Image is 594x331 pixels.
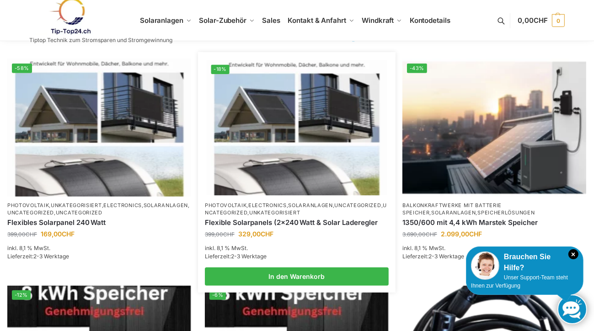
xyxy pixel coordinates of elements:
bdi: 169,00 [41,230,75,238]
bdi: 399,00 [7,231,37,238]
a: Electronics [103,202,142,208]
span: Lieferzeit: [7,253,69,260]
img: Customer service [471,251,499,280]
img: Balkon-Terrassen-Kraftwerke 10 [402,59,586,197]
bdi: 399,00 [205,231,235,238]
p: , , , , , [7,202,191,216]
a: Photovoltaik [205,202,246,208]
span: Kontakt & Anfahrt [288,16,346,25]
a: Uncategorized [56,209,102,216]
span: CHF [62,230,75,238]
span: Unser Support-Team steht Ihnen zur Verfügung [471,274,568,289]
div: Brauchen Sie Hilfe? [471,251,578,273]
a: Uncategorized [335,202,381,208]
a: 1350/600 mit 4,4 kWh Marstek Speicher [402,218,586,227]
a: Speicherlösungen [477,209,535,216]
img: Balkon-Terrassen-Kraftwerke 8 [207,60,387,196]
a: -43%Balkonkraftwerk mit Marstek Speicher [402,59,586,197]
a: In den Warenkorb legen: „Flexible Solarpanels (2×240 Watt & Solar Laderegler“ [205,267,389,286]
a: Uncategorized [205,202,387,215]
a: Balkonkraftwerke mit Batterie Speicher [402,202,502,215]
a: 0,00CHF 0 [518,7,564,34]
a: Solaranlagen [431,209,476,216]
span: Lieferzeit: [402,253,464,260]
span: Lieferzeit: [205,253,267,260]
span: Kontodetails [410,16,450,25]
span: CHF [261,230,273,238]
a: Solaranlagen [144,202,188,208]
a: Uncategorized [7,209,54,216]
span: Solaranlagen [140,16,183,25]
p: Tiptop Technik zum Stromsparen und Stromgewinnung [30,37,173,43]
p: , , , , , [205,202,389,216]
a: Unkategorisiert [51,202,102,208]
p: inkl. 8,1 % MwSt. [7,244,191,252]
span: CHF [469,230,482,238]
img: Balkon-Terrassen-Kraftwerke 8 [7,59,191,197]
span: Windkraft [362,16,394,25]
a: Photovoltaik [7,202,49,208]
span: CHF [426,231,437,238]
a: Unkategorisiert [249,209,300,216]
span: Sales [262,16,281,25]
p: inkl. 8,1 % MwSt. [402,244,586,252]
span: Solar-Zubehör [199,16,246,25]
span: CHF [26,231,37,238]
bdi: 3.690,00 [402,231,437,238]
span: CHF [534,16,548,25]
span: 0,00 [518,16,547,25]
a: Flexible Solarpanels (2×240 Watt & Solar Laderegler [205,218,389,227]
span: 0 [552,14,565,27]
p: inkl. 8,1 % MwSt. [205,244,389,252]
span: 2-3 Werktage [33,253,69,260]
a: Solaranlagen [288,202,332,208]
a: Flexibles Solarpanel 240 Watt [7,218,191,227]
span: 2-3 Werktage [231,253,267,260]
a: Electronics [248,202,287,208]
a: -18%Flexible Solar Module für Wohnmobile Camping Balkon [207,60,387,196]
bdi: 2.099,00 [441,230,482,238]
i: Schließen [568,249,578,259]
a: -58%Flexible Solar Module für Wohnmobile Camping Balkon [7,59,191,197]
p: , , [402,202,586,216]
span: CHF [223,231,235,238]
span: 2-3 Werktage [428,253,464,260]
bdi: 329,00 [238,230,273,238]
